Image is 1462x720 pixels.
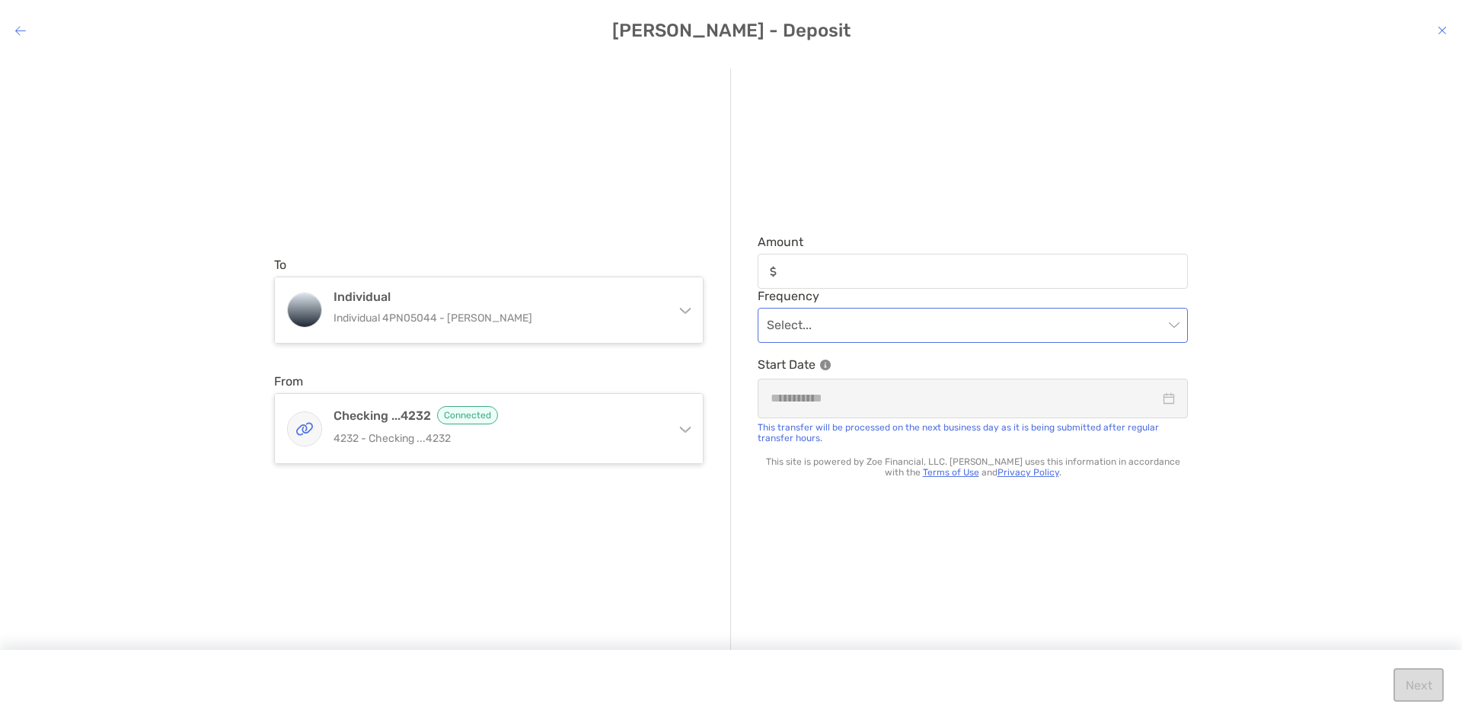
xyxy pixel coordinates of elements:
[334,290,662,304] h4: Individual
[274,374,303,389] label: From
[998,467,1059,478] a: Privacy Policy
[820,360,831,370] img: Information Icon
[288,293,321,327] img: Individual
[770,266,777,277] img: input icon
[783,265,1187,278] input: Amountinput icon
[334,309,662,328] p: Individual 4PN05044 - [PERSON_NAME]
[437,406,498,424] span: Connected
[274,258,286,272] label: To
[334,429,662,448] p: 4232 - Checking ...4232
[288,412,321,446] img: Checking ...4232
[334,406,662,424] h4: Checking ...4232
[758,422,1188,443] div: This transfer will be processed on the next business day as it is being submitted after regular t...
[758,355,1188,374] p: Start Date
[923,467,979,478] a: Terms of Use
[758,235,1188,249] span: Amount
[758,289,1188,303] span: Frequency
[758,456,1188,478] p: This site is powered by Zoe Financial, LLC. [PERSON_NAME] uses this information in accordance wit...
